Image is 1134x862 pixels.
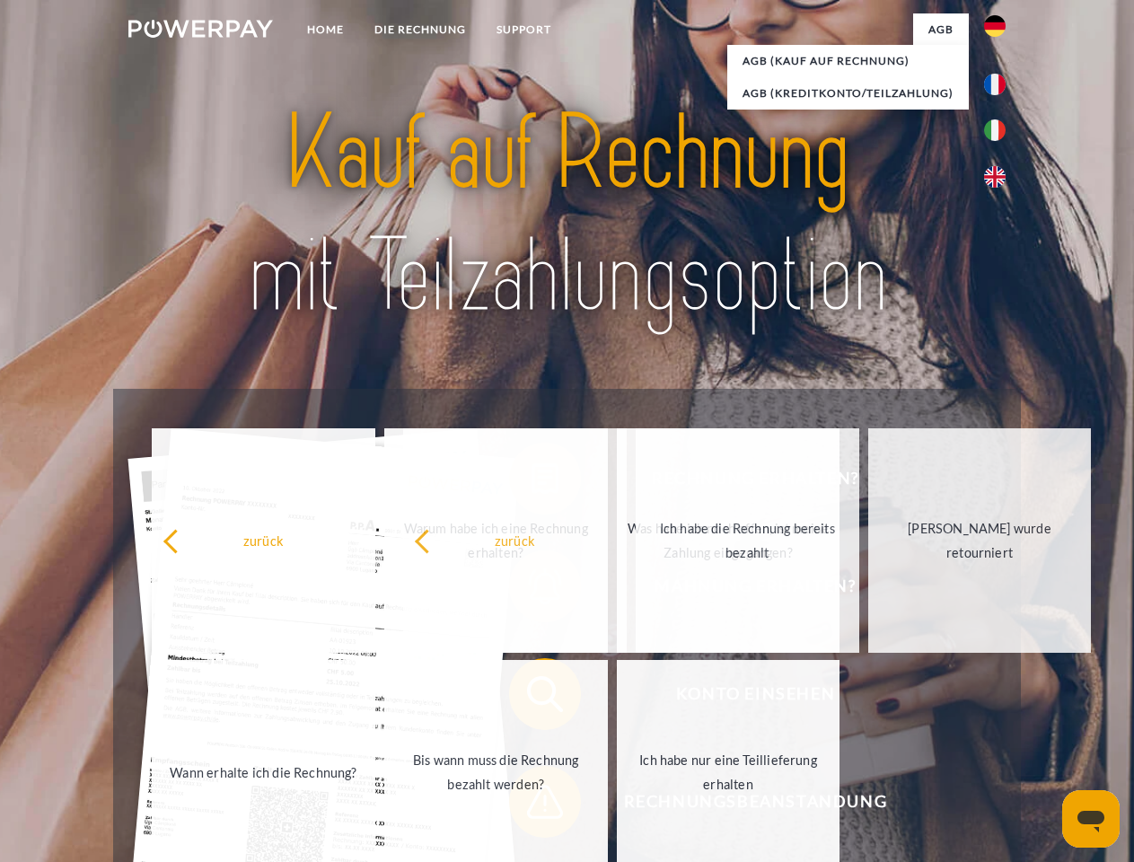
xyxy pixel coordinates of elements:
div: Ich habe nur eine Teillieferung erhalten [628,748,830,796]
img: fr [984,74,1006,95]
a: AGB (Kauf auf Rechnung) [727,45,969,77]
a: Home [292,13,359,46]
iframe: Schaltfläche zum Öffnen des Messaging-Fensters [1062,790,1120,848]
a: AGB (Kreditkonto/Teilzahlung) [727,77,969,110]
div: Ich habe die Rechnung bereits bezahlt [646,516,848,565]
img: logo-powerpay-white.svg [128,20,273,38]
a: SUPPORT [481,13,567,46]
a: DIE RECHNUNG [359,13,481,46]
div: zurück [163,528,365,552]
img: de [984,15,1006,37]
div: zurück [414,528,616,552]
div: Bis wann muss die Rechnung bezahlt werden? [395,748,597,796]
img: en [984,166,1006,188]
div: Wann erhalte ich die Rechnung? [163,760,365,784]
img: it [984,119,1006,141]
img: title-powerpay_de.svg [171,86,963,344]
a: agb [913,13,969,46]
div: [PERSON_NAME] wurde retourniert [879,516,1081,565]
